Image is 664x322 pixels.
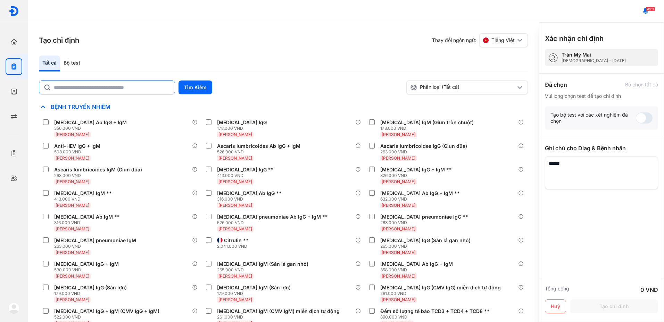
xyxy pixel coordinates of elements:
div: 356.000 VND [54,126,130,131]
button: Tìm Kiếm [179,80,212,94]
span: [PERSON_NAME] [218,203,252,208]
div: [MEDICAL_DATA] IgM (Sán lá gan nhỏ) [217,261,308,267]
div: Ascaris lumbricoides Ab IgG + IgM [217,143,300,149]
div: [MEDICAL_DATA] IgG (CMV IgG) miễn dịch tự động [380,285,501,291]
span: [PERSON_NAME] [382,179,415,184]
div: [MEDICAL_DATA] Ab IgG ** [217,190,282,196]
span: [PERSON_NAME] [56,297,89,302]
span: [PERSON_NAME] [382,203,415,208]
div: 826.000 VND [380,173,455,178]
span: Tiếng Việt [491,37,515,43]
span: [PERSON_NAME] [382,226,415,231]
div: 263.000 VND [380,220,471,226]
div: Bỏ chọn tất cả [625,82,658,88]
div: 261.000 VND [380,291,504,296]
span: [PERSON_NAME] [56,179,89,184]
div: Vui lòng chọn test để tạo chỉ định [545,93,658,99]
div: [MEDICAL_DATA] pneumoniae IgG ** [380,214,468,220]
div: 632.000 VND [380,196,463,202]
span: [PERSON_NAME] [56,226,89,231]
div: Ascaris lumbricoides IgM (Giun đũa) [54,167,142,173]
div: 890.000 VND [380,314,492,320]
div: 526.000 VND [217,220,331,226]
div: Tạo bộ test với các xét nghiệm đã chọn [550,112,636,124]
span: [PERSON_NAME] [56,132,89,137]
span: [PERSON_NAME] [218,132,252,137]
span: Bệnh Truyền Nhiễm [47,103,114,110]
span: [PERSON_NAME] [218,226,252,231]
span: [PERSON_NAME] [382,132,415,137]
span: [PERSON_NAME] [382,297,415,302]
div: [MEDICAL_DATA] IgG (Sán lá gan nhỏ) [380,237,471,244]
div: 526.000 VND [217,149,303,155]
div: [DEMOGRAPHIC_DATA] - [DATE] [562,58,626,63]
div: [MEDICAL_DATA] IgM (CMV IgM) miễn dịch tự động [217,308,340,314]
span: [PERSON_NAME] [382,155,415,161]
div: 530.000 VND [54,267,122,273]
div: [MEDICAL_DATA] IgG + IgM (CMV IgG + IgM) [54,308,159,314]
div: [MEDICAL_DATA] pneumoniae IgM [54,237,136,244]
span: [PERSON_NAME] [218,179,252,184]
img: logo [9,6,19,16]
div: Phân loại (Tất cả) [410,84,516,91]
div: 522.000 VND [54,314,162,320]
div: 263.000 VND [54,244,139,249]
div: 508.000 VND [54,149,103,155]
span: [PERSON_NAME] [382,273,415,279]
div: Đã chọn [545,80,567,89]
div: [MEDICAL_DATA] IgM ** [54,190,112,196]
div: Ghi chú cho Diag & Bệnh nhân [545,144,658,152]
div: [MEDICAL_DATA] Ab IgG + IgM [54,119,127,126]
div: [MEDICAL_DATA] IgG [217,119,267,126]
div: Đếm số lượng tế bào TCD3 + TCD4 + TCD8 ** [380,308,490,314]
div: 263.000 VND [54,173,145,178]
div: 265.000 VND [217,267,311,273]
button: Huỷ [545,299,566,313]
h3: Tạo chỉ định [39,35,79,45]
span: [PERSON_NAME] [218,155,252,161]
span: [PERSON_NAME] [56,203,89,208]
img: logo [8,303,19,314]
div: Thay đổi ngôn ngữ: [432,33,528,47]
div: [MEDICAL_DATA] IgG ** [217,167,274,173]
span: [PERSON_NAME] [56,250,89,255]
div: 0 VND [640,286,658,294]
div: 413.000 VND [217,173,276,178]
div: [MEDICAL_DATA] pneumoniae Ab IgG + IgM ** [217,214,328,220]
div: Tất cả [39,56,60,71]
div: [MEDICAL_DATA] IgM (Sán lợn) [217,285,291,291]
div: 179.000 VND [217,291,293,296]
div: [MEDICAL_DATA] IgG + IgM ** [380,167,452,173]
span: [PERSON_NAME] [56,273,89,279]
div: 358.000 VND [380,267,456,273]
div: [MEDICAL_DATA] IgM (Giun tròn chuột) [380,119,474,126]
div: 316.000 VND [217,196,284,202]
div: 413.000 VND [54,196,115,202]
div: 261.000 VND [217,314,342,320]
span: 4911 [646,7,655,11]
span: [PERSON_NAME] [382,250,415,255]
div: 263.000 VND [380,149,470,155]
button: Tạo chỉ định [570,299,658,313]
div: Tổng cộng [545,286,569,294]
span: [PERSON_NAME] [218,273,252,279]
div: Citrulin ** [224,237,249,244]
h3: Xác nhận chỉ định [545,34,604,43]
div: [MEDICAL_DATA] IgG (Sán lợn) [54,285,127,291]
div: 179.000 VND [54,291,130,296]
div: Anti-HEV IgG + IgM [54,143,100,149]
span: [PERSON_NAME] [218,297,252,302]
div: Ascaris lumbricoides IgG (Giun đũa) [380,143,467,149]
div: Bộ test [60,56,84,71]
div: 2.041.000 VND [217,244,251,249]
div: [MEDICAL_DATA] Ab IgM ** [54,214,120,220]
div: [MEDICAL_DATA] Ab IgG + IgM ** [380,190,460,196]
div: [MEDICAL_DATA] Ab IgG + IgM [380,261,453,267]
div: 316.000 VND [54,220,123,226]
div: 265.000 VND [380,244,473,249]
div: [MEDICAL_DATA] IgG + IgM [54,261,119,267]
div: tràn mỹ mai [562,52,626,58]
span: [PERSON_NAME] [56,155,89,161]
div: 178.000 VND [217,126,269,131]
div: 178.000 VND [380,126,476,131]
